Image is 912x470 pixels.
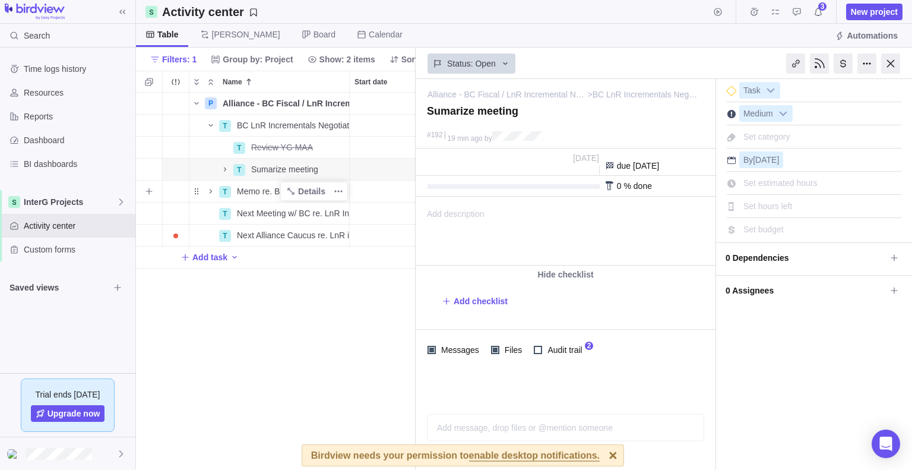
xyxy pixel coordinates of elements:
[350,225,421,247] div: Start date
[141,183,157,200] span: Add sub-activity
[157,29,179,40] span: Table
[136,247,896,269] div: Add New
[212,29,280,40] span: [PERSON_NAME]
[810,53,829,74] div: Follow
[739,82,780,99] div: Task
[24,87,131,99] span: Resources
[767,4,784,20] span: My assignments
[743,225,784,234] span: Set budget
[857,53,876,74] div: More actions
[237,119,349,131] span: BC LnR Incrementals Negotiation
[189,203,350,225] div: Name
[141,74,157,90] span: Selection mode
[726,248,886,268] span: 0 Dependencies
[218,71,349,92] div: Name
[204,74,218,90] span: Collapse
[753,155,779,165] span: [DATE]
[189,115,350,137] div: Name
[740,106,777,122] span: Medium
[24,220,131,232] span: Activity center
[189,93,350,115] div: Name
[237,185,333,197] span: Memo re. BC LnR funding
[573,153,599,163] span: [DATE]
[442,293,508,310] span: Add checklist
[219,208,231,220] div: T
[163,159,189,181] div: Trouble indication
[354,76,387,88] span: Start date
[233,142,245,154] div: T
[9,282,109,294] span: Saved views
[330,183,347,200] span: More actions
[385,51,423,68] span: Sort
[427,131,443,139] div: #192
[484,134,492,143] span: by
[189,225,350,247] div: Name
[350,115,421,137] div: Start date
[24,134,131,146] span: Dashboard
[427,89,587,100] a: Alliance - BC Fiscal / LnR Incremental Negotiation
[232,115,349,136] div: BC LnR Incrementals Negotiation
[743,155,753,165] span: By
[743,201,793,211] span: Set hours left
[7,449,21,459] img: Show
[223,76,242,88] span: Name
[163,181,189,203] div: Trouble indication
[303,51,380,68] span: Show: 2 items
[851,6,898,18] span: New project
[192,251,227,263] span: Add task
[617,181,622,191] span: 0
[499,342,525,358] span: Files
[24,30,50,42] span: Search
[350,71,420,92] div: Start date
[298,185,325,197] span: Details
[251,163,318,175] span: Sumarize meeting
[189,137,350,159] div: Name
[350,137,421,159] div: Start date
[585,342,594,350] span: 2
[788,4,805,20] span: Approval requests
[469,451,600,462] span: enable desktop notifications.
[230,249,239,266] span: Add activity
[219,230,231,242] div: T
[311,445,600,466] div: Birdview needs your permission to
[205,97,217,109] div: P
[830,27,902,44] span: Automations
[447,58,496,70] span: Status: Open
[163,225,189,247] div: Trouble indication
[593,89,699,100] a: BC LnR Incrementals Negotiation
[447,134,482,143] span: 19 min ago
[145,51,201,68] span: Filters: 1
[24,244,131,255] span: Custom forms
[743,178,818,188] span: Set estimated hours
[232,203,349,224] div: Next Meeting w/ BC re. LnR Incrementals
[206,51,297,68] span: Group by: Project
[350,159,421,181] div: Start date
[162,53,197,65] span: Filters: 1
[163,93,189,115] div: Trouble indication
[786,53,805,74] div: Copy link
[319,53,375,65] span: Show: 2 items
[163,203,189,225] div: Trouble indication
[350,93,421,115] div: Start date
[767,9,784,18] a: My assignments
[219,120,231,132] div: T
[727,86,736,96] div: This is a milestone
[5,4,65,20] img: logo
[416,266,715,283] div: Hide checklist
[542,342,584,358] span: Audit trail
[189,159,350,181] div: Name
[189,181,350,203] div: Name
[281,183,330,200] a: Details
[623,181,651,191] span: % done
[223,53,293,65] span: Group by: Project
[232,181,349,202] div: Memo re. BC LnR funding
[7,447,21,461] div: Joseph Rotenberg
[24,111,131,122] span: Reports
[436,342,482,358] span: Messages
[24,63,131,75] span: Time logs history
[810,9,826,18] a: Notifications
[31,405,105,422] a: Upgrade now
[36,389,100,400] span: Trial ends [DATE]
